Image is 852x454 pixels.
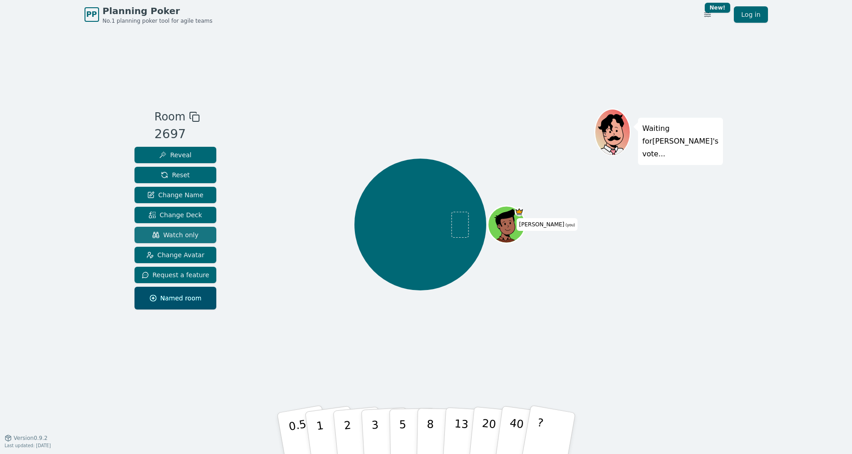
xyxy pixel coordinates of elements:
button: New! [699,6,716,23]
button: Click to change your avatar [489,207,524,242]
span: Named room [149,294,202,303]
span: Reset [161,170,189,180]
button: Reveal [135,147,217,163]
button: Watch only [135,227,217,243]
span: Change Deck [149,210,202,220]
div: 2697 [154,125,200,144]
button: Request a feature [135,267,217,283]
a: PPPlanning PokerNo.1 planning poker tool for agile teams [85,5,213,25]
span: Watch only [152,230,199,239]
span: Click to change your name [517,218,577,231]
span: Change Avatar [146,250,204,259]
button: Named room [135,287,217,309]
a: Log in [734,6,767,23]
span: PP [86,9,97,20]
span: Planning Poker [103,5,213,17]
span: Room [154,109,185,125]
div: New! [705,3,731,13]
button: Version0.9.2 [5,434,48,442]
p: Waiting for [PERSON_NAME] 's vote... [643,122,719,160]
span: Version 0.9.2 [14,434,48,442]
span: Last updated: [DATE] [5,443,51,448]
span: Change Name [147,190,203,200]
span: Reveal [159,150,191,160]
span: No.1 planning poker tool for agile teams [103,17,213,25]
button: Change Deck [135,207,217,223]
button: Change Name [135,187,217,203]
span: Rafael is the host [514,207,523,216]
button: Change Avatar [135,247,217,263]
button: Reset [135,167,217,183]
span: Request a feature [142,270,209,279]
span: (you) [564,223,575,227]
